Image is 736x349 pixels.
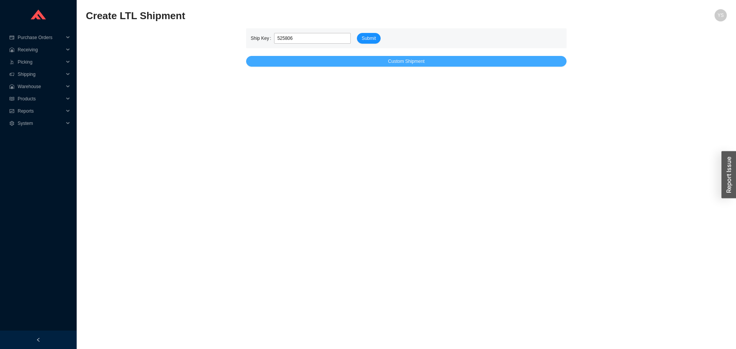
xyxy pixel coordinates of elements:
[251,33,274,44] label: Ship Key
[18,80,64,93] span: Warehouse
[9,121,15,126] span: setting
[9,97,15,101] span: read
[9,109,15,113] span: fund
[18,56,64,68] span: Picking
[246,56,567,67] button: Custom Shipment
[18,44,64,56] span: Receiving
[18,68,64,80] span: Shipping
[357,33,380,44] button: Submit
[18,105,64,117] span: Reports
[361,34,376,42] span: Submit
[86,9,567,23] h2: Create LTL Shipment
[388,57,424,65] span: Custom Shipment
[18,31,64,44] span: Purchase Orders
[36,338,41,342] span: left
[9,35,15,40] span: credit-card
[18,117,64,129] span: System
[718,9,724,21] span: YS
[18,93,64,105] span: Products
